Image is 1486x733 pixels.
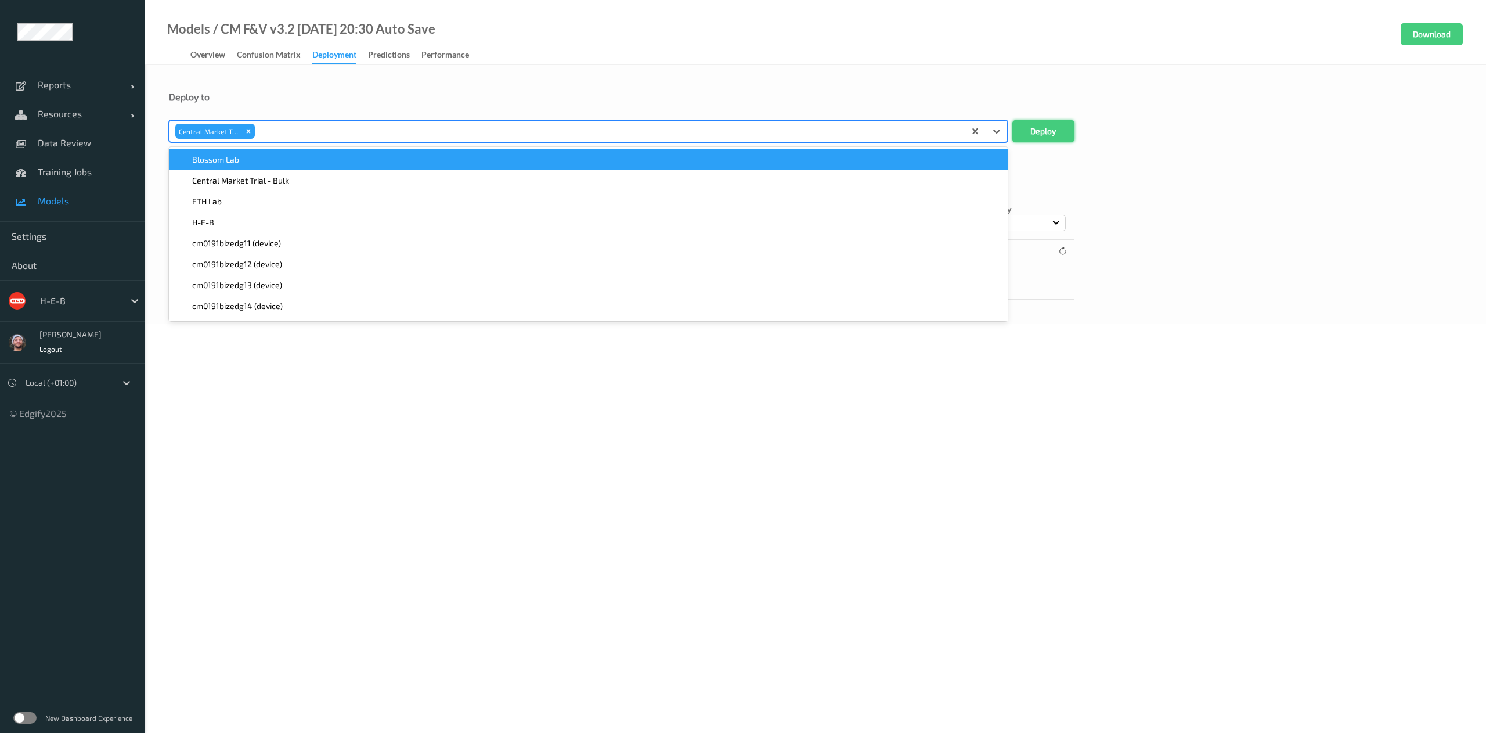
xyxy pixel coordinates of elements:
[984,203,1066,215] p: Sort by
[169,91,1462,103] div: Deploy to
[190,49,225,63] div: Overview
[368,49,410,63] div: Predictions
[192,279,282,291] span: cm0191bizedg13 (device)
[237,47,312,63] a: Confusion matrix
[192,154,239,166] span: Blossom Lab
[192,175,289,186] span: Central Market Trial - Bulk
[192,238,281,249] span: cm0191bizedg11 (device)
[421,49,469,63] div: Performance
[1012,120,1074,142] button: Deploy
[242,124,255,139] div: Remove Central Market Trial
[192,196,222,207] span: ETH Lab
[192,258,282,270] span: cm0191bizedg12 (device)
[1401,23,1463,45] button: Download
[192,217,214,228] span: H-E-B
[237,49,301,63] div: Confusion matrix
[368,47,421,63] a: Predictions
[175,124,242,139] div: Central Market Trial
[192,300,283,312] span: cm0191bizedg14 (device)
[167,23,210,35] a: Models
[312,47,368,64] a: Deployment
[190,47,237,63] a: Overview
[421,47,481,63] a: Performance
[210,23,435,35] div: / CM F&V v3.2 [DATE] 20:30 Auto Save
[312,49,356,64] div: Deployment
